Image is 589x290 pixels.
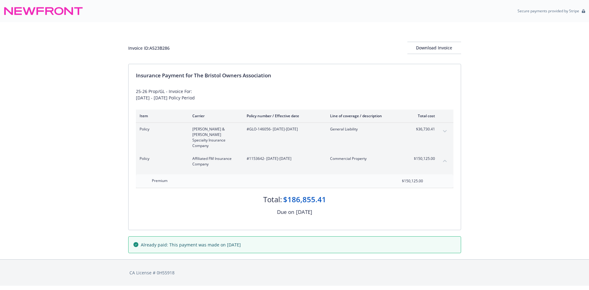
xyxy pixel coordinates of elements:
span: Already paid: This payment was made on [DATE] [141,242,241,248]
div: Total: [263,194,282,205]
button: Download Invoice [407,42,461,54]
span: Policy [140,126,183,132]
div: Due on [277,208,294,216]
button: expand content [440,126,450,136]
input: 0.00 [387,176,427,186]
span: Policy [140,156,183,161]
span: Affiliated FM Insurance Company [192,156,237,167]
span: Premium [152,178,167,183]
div: Total cost [412,113,435,118]
p: Secure payments provided by Stripe [518,8,579,14]
span: General Liability [330,126,402,132]
div: Line of coverage / description [330,113,402,118]
span: [PERSON_NAME] & [PERSON_NAME] Specialty Insurance Company [192,126,237,149]
div: [DATE] [296,208,312,216]
div: Insurance Payment for The Bristol Owners Association [136,72,453,79]
div: CA License # 0H55918 [129,269,460,276]
div: Invoice ID: A523B286 [128,45,170,51]
div: Item [140,113,183,118]
span: Commercial Property [330,156,402,161]
div: $186,855.41 [283,194,326,205]
span: #1153642 - [DATE]-[DATE] [247,156,320,161]
div: Policy number / Effective date [247,113,320,118]
button: collapse content [440,156,450,166]
div: Carrier [192,113,237,118]
span: #GLO-146056 - [DATE]-[DATE] [247,126,320,132]
span: $150,125.00 [412,156,435,161]
div: 25-26 Prop/GL - Invoice For: [DATE] - [DATE] Policy Period [136,88,453,101]
span: $36,730.41 [412,126,435,132]
div: Policy[PERSON_NAME] & [PERSON_NAME] Specialty Insurance Company#GLO-146056- [DATE]-[DATE]General ... [136,123,453,152]
div: PolicyAffiliated FM Insurance Company#1153642- [DATE]-[DATE]Commercial Property$150,125.00collaps... [136,152,453,171]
